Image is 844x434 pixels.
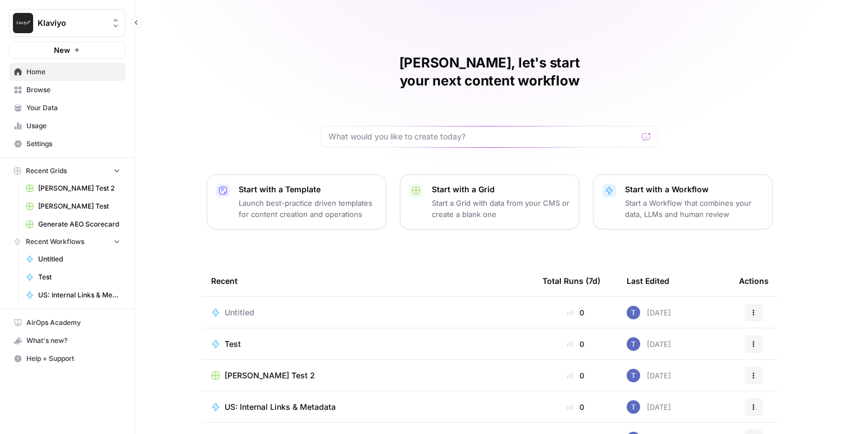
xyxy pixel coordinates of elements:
span: Untitled [225,307,254,318]
span: Klaviyo [38,17,106,29]
div: Total Runs (7d) [542,265,600,296]
span: Home [26,67,120,77]
h1: [PERSON_NAME], let's start your next content workflow [321,54,658,90]
div: Recent [211,265,524,296]
a: US: Internal Links & Metadata [21,286,125,304]
img: Klaviyo Logo [13,13,33,33]
div: [DATE] [627,369,671,382]
div: 0 [542,401,609,413]
img: x8yczxid6s1iziywf4pp8m9fenlh [627,369,640,382]
span: Help + Support [26,354,120,364]
div: [DATE] [627,400,671,414]
div: 0 [542,338,609,350]
a: Untitled [21,250,125,268]
img: x8yczxid6s1iziywf4pp8m9fenlh [627,337,640,351]
p: Start a Workflow that combines your data, LLMs and human review [625,197,763,220]
div: [DATE] [627,306,671,319]
div: 0 [542,370,609,381]
a: Usage [9,117,125,135]
img: x8yczxid6s1iziywf4pp8m9fenlh [627,306,640,319]
span: Usage [26,121,120,131]
a: Home [9,63,125,81]
span: Your Data [26,103,120,113]
span: Test [225,338,241,350]
p: Start with a Grid [432,184,570,195]
div: 0 [542,307,609,318]
button: What's new? [9,332,125,350]
button: New [9,42,125,58]
a: [PERSON_NAME] Test 2 [211,370,524,381]
span: New [54,44,70,56]
div: What's new? [10,332,125,349]
span: Test [38,272,120,282]
a: [PERSON_NAME] Test 2 [21,179,125,197]
div: Actions [739,265,769,296]
span: [PERSON_NAME] Test 2 [225,370,315,381]
span: AirOps Academy [26,318,120,328]
span: Settings [26,139,120,149]
a: Browse [9,81,125,99]
button: Help + Support [9,350,125,368]
a: Generate AEO Scorecard [21,215,125,233]
span: Recent Grids [26,166,67,176]
button: Recent Workflows [9,233,125,250]
button: Workspace: Klaviyo [9,9,125,37]
a: Your Data [9,99,125,117]
button: Start with a WorkflowStart a Workflow that combines your data, LLMs and human review [593,174,773,229]
a: US: Internal Links & Metadata [211,401,524,413]
span: Browse [26,85,120,95]
div: [DATE] [627,337,671,351]
p: Launch best-practice driven templates for content creation and operations [239,197,377,220]
a: [PERSON_NAME] Test [21,197,125,215]
span: [PERSON_NAME] Test [38,201,120,211]
a: Test [21,268,125,286]
p: Start with a Workflow [625,184,763,195]
span: Recent Workflows [26,237,84,247]
span: US: Internal Links & Metadata [38,290,120,300]
span: US: Internal Links & Metadata [225,401,336,413]
div: Last Edited [627,265,669,296]
a: Test [211,338,524,350]
p: Start a Grid with data from your CMS or create a blank one [432,197,570,220]
span: Untitled [38,254,120,264]
a: Untitled [211,307,524,318]
button: Start with a TemplateLaunch best-practice driven templates for content creation and operations [207,174,386,229]
button: Recent Grids [9,162,125,179]
img: x8yczxid6s1iziywf4pp8m9fenlh [627,400,640,414]
span: Generate AEO Scorecard [38,219,120,229]
span: [PERSON_NAME] Test 2 [38,183,120,193]
a: Settings [9,135,125,153]
p: Start with a Template [239,184,377,195]
button: Start with a GridStart a Grid with data from your CMS or create a blank one [400,174,580,229]
input: What would you like to create today? [329,131,637,142]
a: AirOps Academy [9,314,125,332]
